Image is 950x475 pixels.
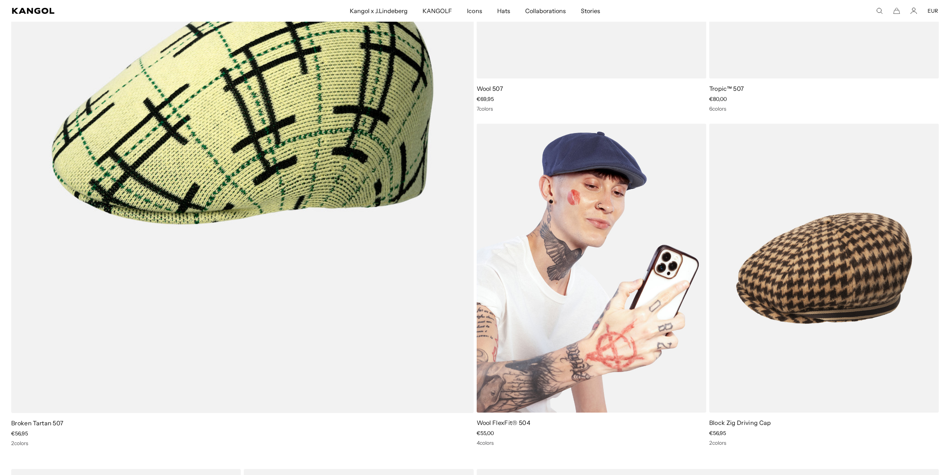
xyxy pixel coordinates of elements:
[709,124,939,412] img: Block Zig Driving Cap
[709,105,939,112] div: 6 colors
[11,419,63,427] a: Broken Tartan 507
[477,96,494,102] span: €69,95
[709,439,939,446] div: 2 colors
[709,419,771,426] a: Block Zig Driving Cap
[11,440,474,447] div: 2 colors
[709,96,727,102] span: €80,00
[910,7,917,14] a: Account
[709,430,726,437] span: €56,95
[11,430,28,437] span: €56,95
[928,7,938,14] button: EUR
[477,124,706,412] img: Wool FlexFit® 504
[893,7,900,14] button: Cart
[477,85,504,92] a: Wool 507
[477,419,530,426] a: Wool FlexFit® 504
[477,105,706,112] div: 7 colors
[477,430,494,437] span: €55,00
[876,7,883,14] summary: Search here
[477,439,706,446] div: 4 colors
[12,8,232,14] a: Kangol
[709,85,744,92] a: Tropic™ 507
